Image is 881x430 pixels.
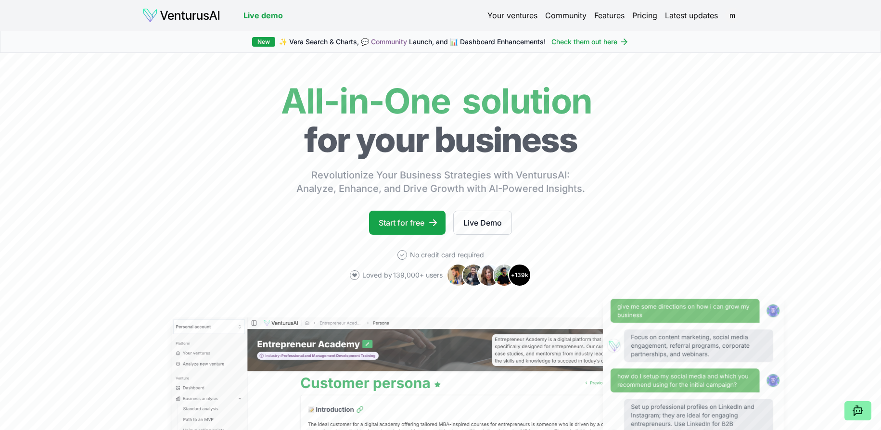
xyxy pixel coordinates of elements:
a: Latest updates [665,10,718,21]
div: New [252,37,275,47]
span: m [725,8,740,23]
a: Start for free [369,211,446,235]
a: Features [594,10,625,21]
img: Avatar 3 [477,264,500,287]
a: Community [545,10,587,21]
a: Check them out here [551,37,629,47]
a: Your ventures [487,10,537,21]
button: m [726,9,739,22]
img: Avatar 4 [493,264,516,287]
a: Live Demo [453,211,512,235]
img: Avatar 1 [447,264,470,287]
a: Pricing [632,10,657,21]
a: Community [371,38,407,46]
a: Live demo [243,10,283,21]
span: ✨ Vera Search & Charts, 💬 Launch, and 📊 Dashboard Enhancements! [279,37,546,47]
img: logo [142,8,220,23]
img: Avatar 2 [462,264,485,287]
